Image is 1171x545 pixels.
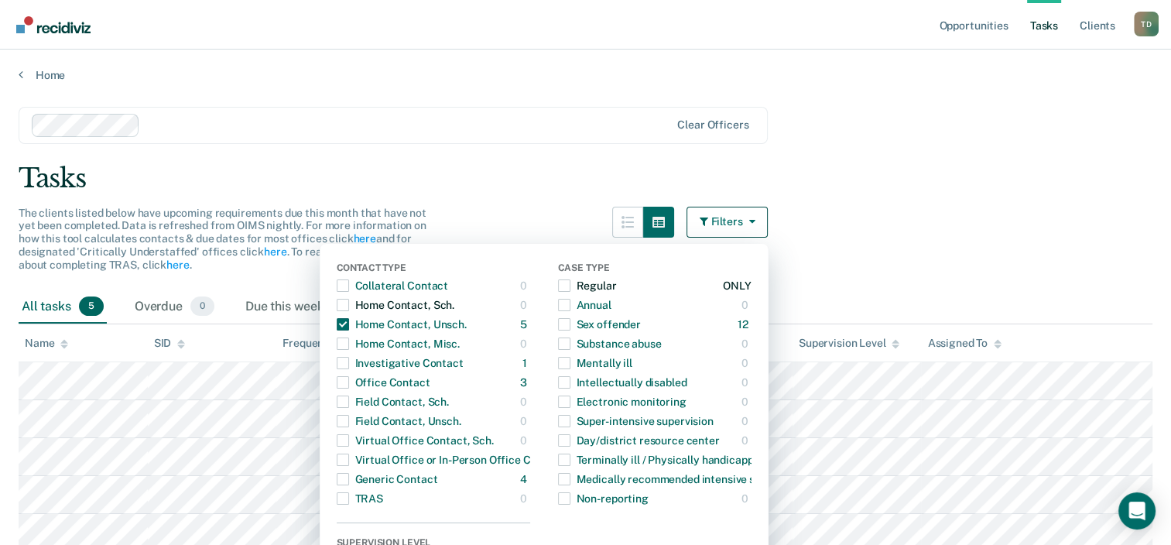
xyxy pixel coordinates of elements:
a: here [264,245,286,258]
div: Office Contact [337,370,430,395]
div: T D [1134,12,1159,36]
div: Overdue0 [132,290,217,324]
div: Virtual Office or In-Person Office Contact [337,447,564,472]
div: Collateral Contact [337,273,448,298]
div: Home Contact, Unsch. [337,312,467,337]
div: Tasks [19,163,1152,194]
div: Open Intercom Messenger [1118,492,1156,530]
div: Clear officers [677,118,748,132]
div: Due this week0 [242,290,359,324]
div: SID [154,337,186,350]
button: Filters [687,207,769,238]
div: 0 [741,293,752,317]
div: Contact Type [337,262,530,276]
div: Non-reporting [558,486,649,511]
div: Day/district resource center [558,428,720,453]
div: 0 [520,331,530,356]
a: Home [19,68,1152,82]
div: Virtual Office Contact, Sch. [337,428,494,453]
div: Investigative Contact [337,351,464,375]
div: 0 [741,409,752,434]
div: 12 [738,312,752,337]
div: 1 [522,351,530,375]
div: 0 [520,293,530,317]
div: Assigned To [927,337,1001,350]
div: Annual [558,293,611,317]
img: Recidiviz [16,16,91,33]
div: 0 [741,486,752,511]
div: 4 [520,467,530,492]
button: Profile dropdown button [1134,12,1159,36]
div: Generic Contact [337,467,438,492]
div: Home Contact, Misc. [337,331,460,356]
div: Terminally ill / Physically handicapped [558,447,766,472]
div: 0 [741,331,752,356]
div: Name [25,337,68,350]
div: TRAS [337,486,383,511]
div: Regular [558,273,617,298]
div: Electronic monitoring [558,389,687,414]
div: Sex offender [558,312,641,337]
div: Home Contact, Sch. [337,293,454,317]
a: here [166,259,189,271]
div: All tasks5 [19,290,107,324]
div: ONLY [723,273,751,298]
span: The clients listed below have upcoming requirements due this month that have not yet been complet... [19,207,426,271]
div: Super-intensive supervision [558,409,714,434]
div: Supervision Level [799,337,900,350]
div: 0 [520,428,530,453]
div: Field Contact, Unsch. [337,409,461,434]
div: 0 [741,428,752,453]
a: here [353,232,375,245]
div: Case Type [558,262,752,276]
div: Frequency [282,337,336,350]
div: Substance abuse [558,331,662,356]
div: 0 [520,486,530,511]
span: 5 [79,296,104,317]
div: 3 [520,370,530,395]
div: 0 [520,389,530,414]
div: 0 [520,273,530,298]
div: 0 [741,370,752,395]
div: 0 [741,351,752,375]
div: 0 [520,409,530,434]
div: 5 [520,312,530,337]
span: 0 [190,296,214,317]
div: Mentally ill [558,351,632,375]
div: Intellectually disabled [558,370,687,395]
div: 0 [741,389,752,414]
div: Field Contact, Sch. [337,389,449,414]
div: Medically recommended intensive supervision [558,467,806,492]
